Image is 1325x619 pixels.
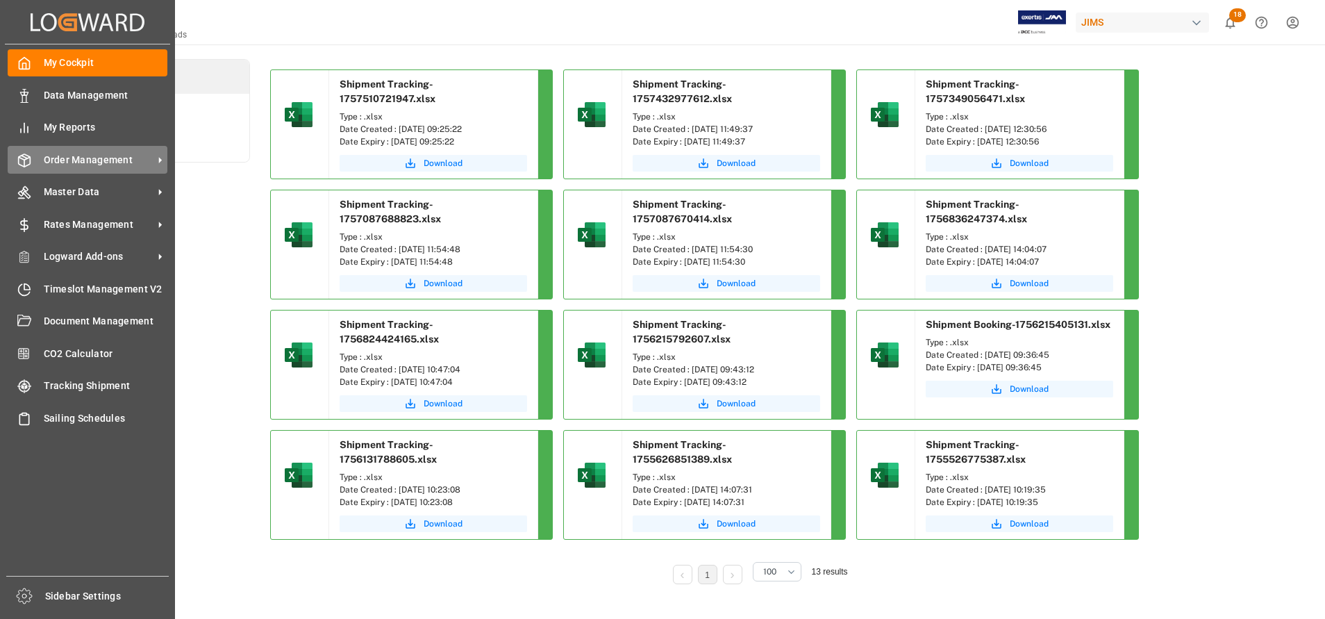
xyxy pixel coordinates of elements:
[340,376,527,388] div: Date Expiry : [DATE] 10:47:04
[868,218,901,251] img: microsoft-excel-2019--v1.png
[340,515,527,532] button: Download
[926,110,1113,123] div: Type : .xlsx
[282,338,315,372] img: microsoft-excel-2019--v1.png
[926,275,1113,292] button: Download
[1246,7,1277,38] button: Help Center
[340,363,527,376] div: Date Created : [DATE] 10:47:04
[44,120,168,135] span: My Reports
[926,319,1110,330] span: Shipment Booking-1756215405131.xlsx
[633,155,820,172] button: Download
[340,199,441,224] span: Shipment Tracking-1757087688823.xlsx
[633,275,820,292] button: Download
[926,361,1113,374] div: Date Expiry : [DATE] 09:36:45
[633,351,820,363] div: Type : .xlsx
[723,565,742,584] li: Next Page
[1010,518,1049,530] span: Download
[633,471,820,484] div: Type : .xlsx
[340,243,527,256] div: Date Created : [DATE] 11:54:48
[44,185,153,199] span: Master Data
[45,589,169,604] span: Sidebar Settings
[926,484,1113,496] div: Date Created : [DATE] 10:19:35
[926,471,1113,484] div: Type : .xlsx
[705,570,710,580] a: 1
[424,157,462,170] span: Download
[633,243,820,256] div: Date Created : [DATE] 11:54:30
[926,349,1113,361] div: Date Created : [DATE] 09:36:45
[575,338,608,372] img: microsoft-excel-2019--v1.png
[282,218,315,251] img: microsoft-excel-2019--v1.png
[1215,7,1246,38] button: show 18 new notifications
[340,135,527,148] div: Date Expiry : [DATE] 09:25:22
[8,404,167,431] a: Sailing Schedules
[8,372,167,399] a: Tracking Shipment
[633,515,820,532] button: Download
[340,110,527,123] div: Type : .xlsx
[926,515,1113,532] a: Download
[340,275,527,292] button: Download
[753,562,801,581] button: open menu
[340,471,527,484] div: Type : .xlsx
[633,363,820,376] div: Date Created : [DATE] 09:43:12
[340,395,527,412] button: Download
[1229,8,1246,22] span: 18
[868,338,901,372] img: microsoft-excel-2019--v1.png
[926,496,1113,509] div: Date Expiry : [DATE] 10:19:35
[44,249,153,264] span: Logward Add-ons
[340,123,527,135] div: Date Created : [DATE] 09:25:22
[926,135,1113,148] div: Date Expiry : [DATE] 12:30:56
[926,123,1113,135] div: Date Created : [DATE] 12:30:56
[575,218,608,251] img: microsoft-excel-2019--v1.png
[633,256,820,268] div: Date Expiry : [DATE] 11:54:30
[673,565,692,584] li: Previous Page
[424,277,462,290] span: Download
[44,282,168,297] span: Timeslot Management V2
[44,88,168,103] span: Data Management
[1010,157,1049,170] span: Download
[8,308,167,335] a: Document Management
[340,496,527,509] div: Date Expiry : [DATE] 10:23:08
[698,565,717,584] li: 1
[340,231,527,243] div: Type : .xlsx
[633,395,820,412] button: Download
[575,98,608,131] img: microsoft-excel-2019--v1.png
[763,566,776,578] span: 100
[926,243,1113,256] div: Date Created : [DATE] 14:04:07
[633,496,820,509] div: Date Expiry : [DATE] 14:07:31
[633,110,820,123] div: Type : .xlsx
[633,231,820,243] div: Type : .xlsx
[633,484,820,496] div: Date Created : [DATE] 14:07:31
[340,319,439,345] span: Shipment Tracking-1756824424165.xlsx
[8,114,167,141] a: My Reports
[812,567,848,577] span: 13 results
[44,314,168,329] span: Document Management
[8,49,167,76] a: My Cockpit
[717,157,756,170] span: Download
[8,275,167,302] a: Timeslot Management V2
[1076,13,1209,33] div: JIMS
[633,319,731,345] span: Shipment Tracking-1756215792607.xlsx
[926,155,1113,172] button: Download
[1018,10,1066,35] img: Exertis%20JAM%20-%20Email%20Logo.jpg_1722504956.jpg
[868,459,901,492] img: microsoft-excel-2019--v1.png
[926,439,1026,465] span: Shipment Tracking-1755526775387.xlsx
[340,79,435,104] span: Shipment Tracking-1757510721947.xlsx
[575,459,608,492] img: microsoft-excel-2019--v1.png
[340,439,437,465] span: Shipment Tracking-1756131788605.xlsx
[926,256,1113,268] div: Date Expiry : [DATE] 14:04:07
[44,347,168,361] span: CO2 Calculator
[44,411,168,426] span: Sailing Schedules
[44,379,168,393] span: Tracking Shipment
[340,155,527,172] button: Download
[1010,383,1049,395] span: Download
[717,277,756,290] span: Download
[44,153,153,167] span: Order Management
[8,81,167,108] a: Data Management
[926,336,1113,349] div: Type : .xlsx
